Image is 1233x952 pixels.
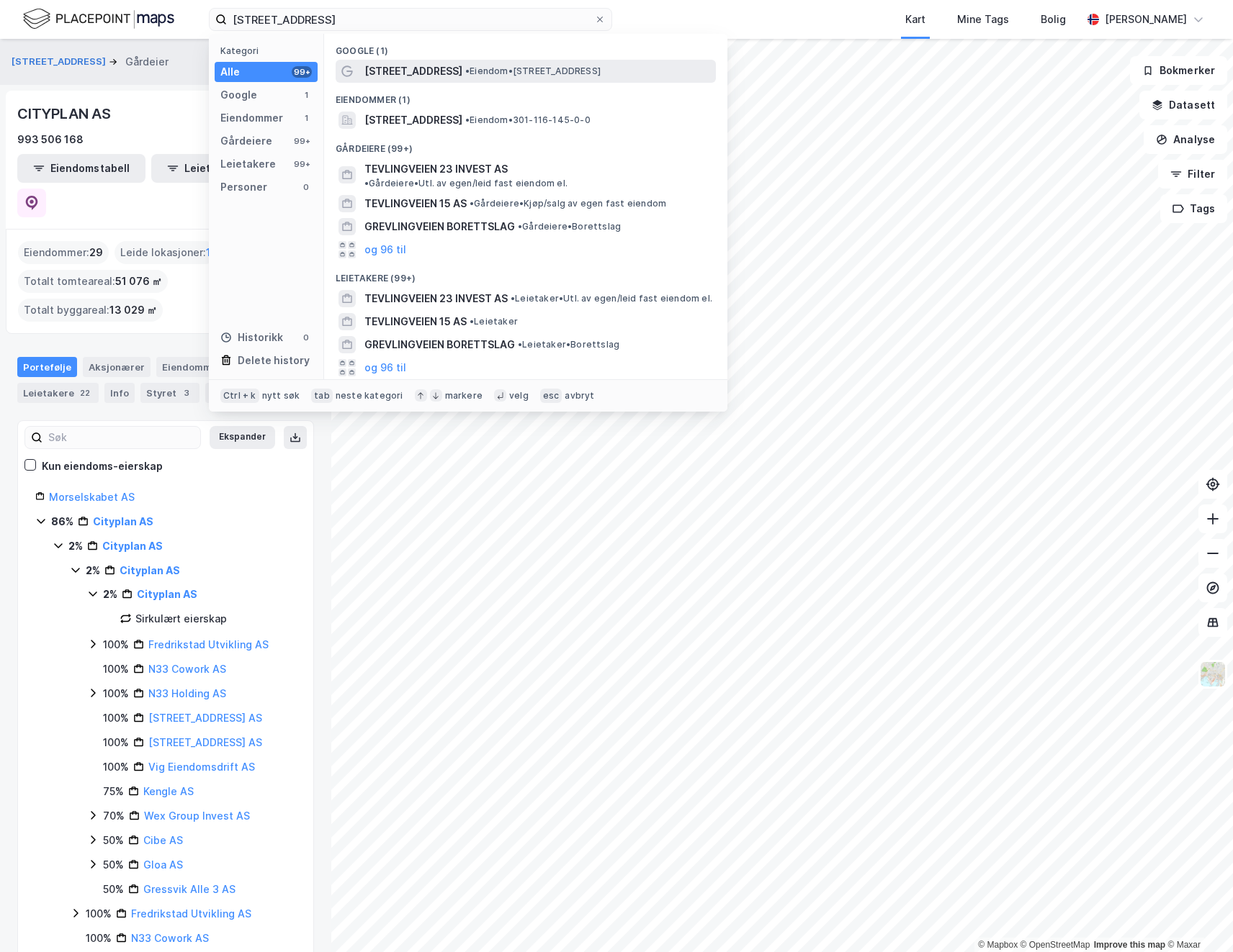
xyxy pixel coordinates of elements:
img: Z [1199,661,1227,688]
div: Kun eiendoms-eierskap [42,458,163,475]
div: 2% [86,562,100,579]
div: markere [445,390,483,402]
a: Kengle AS [143,785,194,797]
div: 100% [86,930,112,947]
div: Eiendommer : [18,241,109,264]
div: Delete history [238,352,310,369]
span: • [518,339,522,350]
div: Kategori [220,45,318,56]
span: [STREET_ADDRESS] [364,63,462,80]
a: N33 Cowork AS [131,932,209,944]
div: 99+ [292,135,312,147]
a: [STREET_ADDRESS] AS [148,736,262,748]
button: Tags [1160,194,1227,223]
button: Eiendomstabell [17,154,145,183]
div: velg [509,390,529,402]
a: Morselskabet AS [49,491,135,503]
div: Leietakere [17,383,99,403]
div: 3 [179,386,194,400]
a: Gloa AS [143,858,183,871]
div: Personer [220,178,267,196]
a: Improve this map [1094,940,1165,950]
a: [STREET_ADDRESS] AS [148,712,262,724]
span: Eiendom • 301-116-145-0-0 [465,114,591,126]
div: Info [104,383,135,403]
span: 29 [89,244,103,261]
span: • [465,114,470,125]
span: • [465,65,470,76]
div: 100% [103,661,129,678]
span: • [511,293,515,304]
div: Transaksjoner [205,383,310,403]
a: Fredrikstad Utvikling AS [131,907,251,920]
div: nytt søk [262,390,300,402]
div: 75% [103,783,124,800]
button: Datasett [1139,91,1227,119]
div: Bolig [1041,11,1066,28]
div: 86% [51,513,73,530]
button: og 96 til [364,359,406,376]
div: 0 [300,332,312,343]
button: Leietakertabell [151,154,279,183]
div: 100% [103,710,129,727]
input: Søk på adresse, matrikkel, gårdeiere, leietakere eller personer [227,9,594,30]
div: Gårdeier [125,53,169,71]
a: Fredrikstad Utvikling AS [148,638,269,650]
div: Kontrollprogram for chat [1161,883,1233,952]
a: Vig Eiendomsdrift AS [148,761,255,773]
span: TEVLINGVEIEN 15 AS [364,195,467,212]
div: Eiendommer [220,109,283,127]
a: Cityplan AS [137,588,197,600]
span: Leietaker • Borettslag [518,339,619,350]
div: 50% [103,832,124,849]
a: Wex Group Invest AS [144,810,250,822]
span: Gårdeiere • Borettslag [518,221,621,232]
div: Sirkulært eierskap [135,610,227,627]
a: Gressvik Alle 3 AS [143,883,236,895]
div: Historikk [220,329,283,346]
span: TEVLINGVEIEN 23 INVEST AS [364,290,508,307]
span: • [364,178,369,189]
span: • [470,316,474,327]
div: CITYPLAN AS [17,102,114,125]
div: Google (1) [324,34,727,60]
div: Eiendommer [156,357,247,377]
span: Gårdeiere • Utl. av egen/leid fast eiendom el. [364,178,568,189]
span: 1 [206,244,211,261]
img: logo.f888ab2527a4732fd821a326f86c7f29.svg [23,6,174,32]
div: Styret [140,383,199,403]
span: 13 029 ㎡ [109,302,157,319]
div: 993 506 168 [17,131,84,148]
div: Mine Tags [957,11,1009,28]
div: Leietakere (99+) [324,261,727,287]
div: 100% [103,636,129,653]
div: Gårdeiere [220,132,272,150]
div: Ctrl + k [220,389,259,403]
span: Leietaker [470,316,518,327]
div: 70% [103,807,125,825]
a: Cityplan AS [102,540,163,552]
div: Aksjonærer [83,357,151,377]
div: Totalt byggareal : [18,299,163,322]
span: Eiendom • [STREET_ADDRESS] [465,65,601,77]
div: avbryt [565,390,594,402]
button: [STREET_ADDRESS] [12,55,109,69]
span: Gårdeiere • Kjøp/salg av egen fast eiendom [470,198,666,209]
span: TEVLINGVEIEN 15 AS [364,313,467,330]
div: 2% [68,538,83,555]
div: Totalt tomteareal : [18,270,168,293]
a: Mapbox [978,940,1018,950]
button: Ekspander [210,426,275,449]
span: 51 076 ㎡ [115,273,162,290]
div: 2% [103,586,117,603]
span: GREVLINGVEIEN BORETTSLAG [364,218,515,235]
div: Leietakere [220,155,276,173]
span: • [470,198,474,209]
div: 100% [103,758,129,776]
iframe: Chat Widget [1161,883,1233,952]
div: Alle [220,63,240,81]
div: 100% [86,905,112,922]
div: 1 [300,112,312,124]
div: 0 [300,181,312,193]
a: Cibe AS [143,834,183,846]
